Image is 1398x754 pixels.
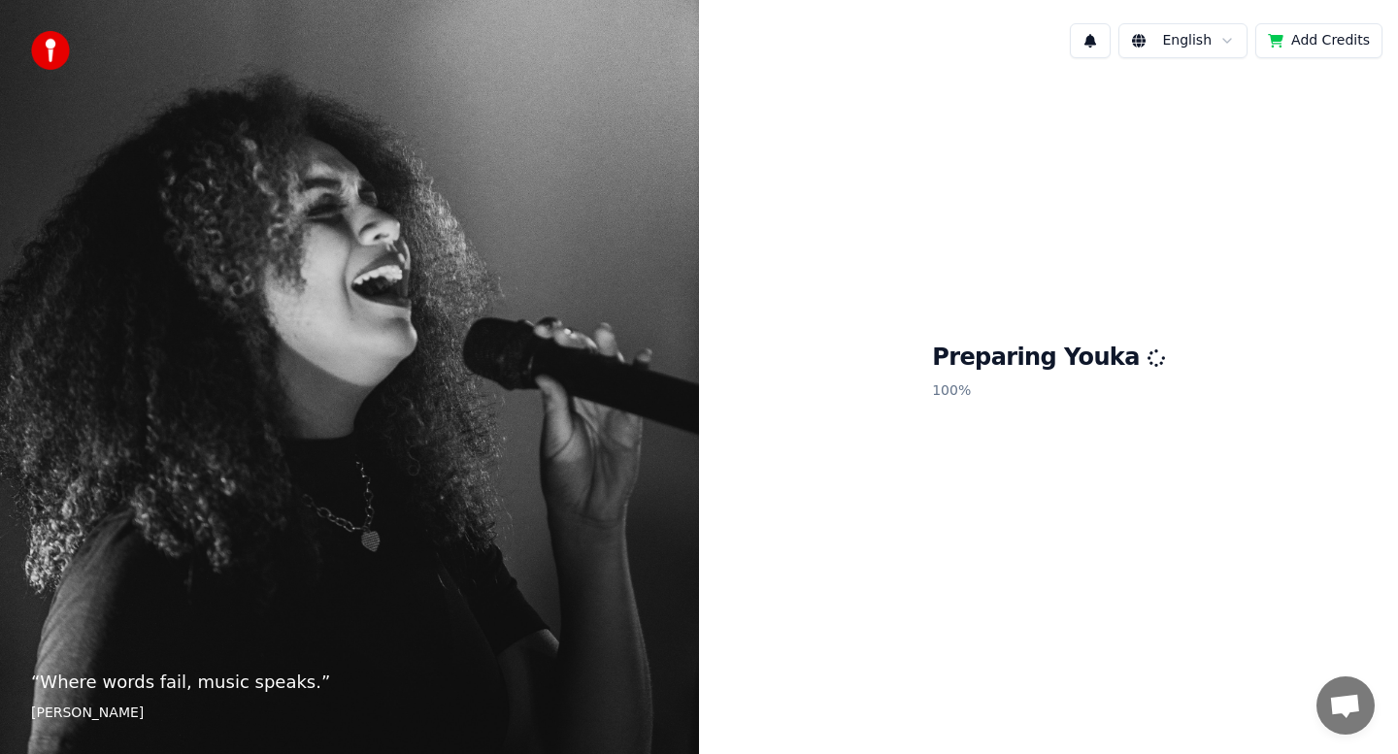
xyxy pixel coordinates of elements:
p: 100 % [932,374,1165,409]
h1: Preparing Youka [932,343,1165,374]
img: youka [31,31,70,70]
button: Add Credits [1255,23,1382,58]
p: “ Where words fail, music speaks. ” [31,669,668,696]
footer: [PERSON_NAME] [31,704,668,723]
div: Open chat [1316,676,1375,735]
